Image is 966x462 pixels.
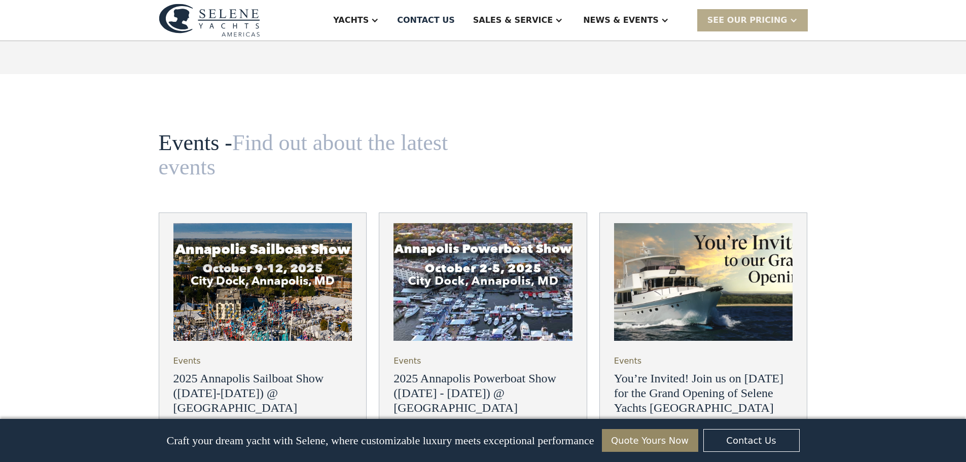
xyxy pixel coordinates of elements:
a: Quote Yours Now [602,429,698,452]
div: Events [173,355,201,367]
div: Contact US [397,14,455,26]
span: Find out about the latest events [159,130,448,180]
h3: You’re Invited! Join us on [DATE] for the Grand Opening of Selene Yachts [GEOGRAPHIC_DATA] [614,371,793,415]
div: Yachts [333,14,369,26]
div: SEE Our Pricing [697,9,808,31]
a: Contact Us [703,429,800,452]
h3: 2025 Annapolis Powerboat Show ([DATE] - [DATE]) @ [GEOGRAPHIC_DATA] [393,371,573,415]
p: Craft your dream yacht with Selene, where customizable luxury meets exceptional performance [166,434,594,447]
img: logo [159,4,260,37]
h3: 2025 Annapolis Sailboat Show ([DATE]-[DATE]) @ [GEOGRAPHIC_DATA] [173,371,352,415]
div: Sales & Service [473,14,553,26]
div: SEE Our Pricing [707,14,788,26]
div: News & EVENTS [583,14,659,26]
div: Events [393,355,421,367]
h2: Events - [159,131,452,180]
div: Events [614,355,641,367]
